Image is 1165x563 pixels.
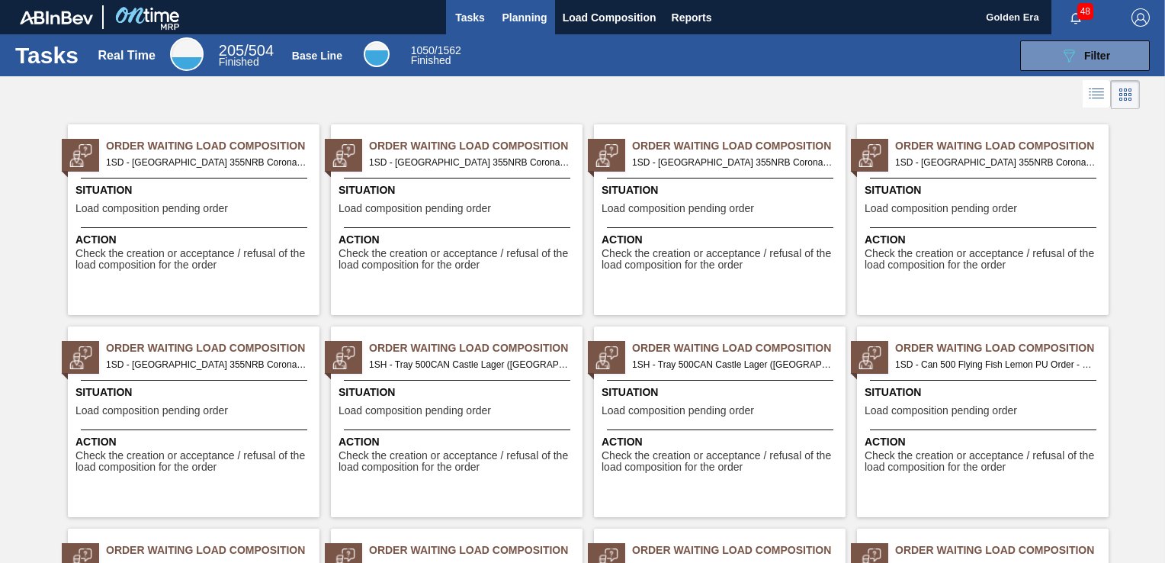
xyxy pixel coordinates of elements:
[865,248,1105,272] span: Check the creation or acceptance / refusal of the load composition for the order
[106,356,307,373] span: 1SD - Carton 355NRB Corona (VBI) Order - 31847
[369,356,570,373] span: 1SH - Tray 500CAN Castle Lager (Hogwarts) Order - 31983
[75,203,228,214] span: Load composition pending order
[595,346,618,369] img: status
[106,542,319,558] span: Order Waiting Load Composition
[339,405,491,417] span: Load composition pending order
[219,42,274,59] span: / 504
[75,232,316,248] span: Action
[411,44,461,56] span: / 1562
[865,434,1105,450] span: Action
[69,144,92,167] img: status
[672,8,712,27] span: Reports
[106,154,307,171] span: 1SD - Carton 355NRB Corona (VBI) Order - 30510
[865,384,1105,401] span: Situation
[75,450,316,474] span: Check the creation or acceptance / refusal of the load composition for the order
[339,232,579,248] span: Action
[859,144,881,167] img: status
[595,144,618,167] img: status
[75,434,316,450] span: Action
[1111,80,1140,109] div: Card Vision
[865,182,1105,198] span: Situation
[602,182,842,198] span: Situation
[170,37,204,71] div: Real Time
[895,542,1109,558] span: Order Waiting Load Composition
[865,203,1017,214] span: Load composition pending order
[1083,80,1111,109] div: List Vision
[895,154,1096,171] span: 1SD - Carton 355NRB Corona (VBI) Order - 31846
[865,450,1105,474] span: Check the creation or acceptance / refusal of the load composition for the order
[411,46,461,66] div: Base Line
[602,434,842,450] span: Action
[219,42,244,59] span: 205
[75,182,316,198] span: Situation
[502,8,547,27] span: Planning
[632,154,833,171] span: 1SD - Carton 355NRB Corona (VBI) Order - 31845
[602,203,754,214] span: Load composition pending order
[98,49,156,63] div: Real Time
[602,384,842,401] span: Situation
[20,11,93,24] img: TNhmsLtSVTkK8tSr43FrP2fwEKptu5GPRR3wAAAABJRU5ErkJggg==
[632,356,833,373] span: 1SH - Tray 500CAN Castle Lager (Hogwarts) Order - 31984
[369,154,570,171] span: 1SD - Carton 355NRB Corona (VBI) Order - 31440
[895,356,1096,373] span: 1SD - Can 500 Flying Fish Lemon PU Order - 32013
[339,182,579,198] span: Situation
[69,346,92,369] img: status
[865,232,1105,248] span: Action
[339,384,579,401] span: Situation
[219,56,259,68] span: Finished
[369,340,582,356] span: Order Waiting Load Composition
[895,340,1109,356] span: Order Waiting Load Composition
[602,232,842,248] span: Action
[369,138,582,154] span: Order Waiting Load Composition
[1077,3,1093,20] span: 48
[602,248,842,272] span: Check the creation or acceptance / refusal of the load composition for the order
[339,434,579,450] span: Action
[369,542,582,558] span: Order Waiting Load Composition
[75,248,316,272] span: Check the creation or acceptance / refusal of the load composition for the order
[15,47,79,64] h1: Tasks
[454,8,487,27] span: Tasks
[632,340,846,356] span: Order Waiting Load Composition
[632,542,846,558] span: Order Waiting Load Composition
[219,44,274,67] div: Real Time
[602,405,754,417] span: Load composition pending order
[332,346,355,369] img: status
[1051,7,1100,28] button: Notifications
[339,203,491,214] span: Load composition pending order
[602,450,842,474] span: Check the creation or acceptance / refusal of the load composition for the order
[364,41,390,67] div: Base Line
[1131,8,1150,27] img: Logout
[1020,40,1150,71] button: Filter
[859,346,881,369] img: status
[75,384,316,401] span: Situation
[106,138,319,154] span: Order Waiting Load Composition
[106,340,319,356] span: Order Waiting Load Composition
[339,450,579,474] span: Check the creation or acceptance / refusal of the load composition for the order
[339,248,579,272] span: Check the creation or acceptance / refusal of the load composition for the order
[75,405,228,417] span: Load composition pending order
[865,405,1017,417] span: Load composition pending order
[1084,50,1110,62] span: Filter
[632,138,846,154] span: Order Waiting Load Composition
[895,138,1109,154] span: Order Waiting Load Composition
[332,144,355,167] img: status
[563,8,656,27] span: Load Composition
[411,54,451,66] span: Finished
[292,50,342,62] div: Base Line
[411,44,435,56] span: 1050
